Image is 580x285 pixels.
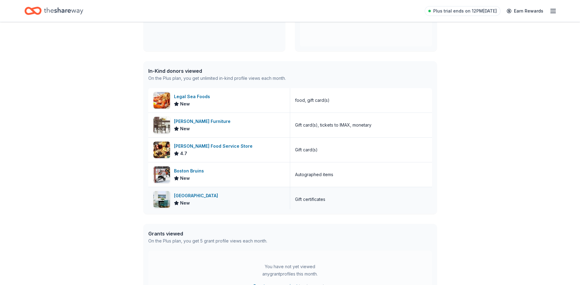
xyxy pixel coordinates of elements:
[295,121,371,129] div: Gift card(s), tickets to IMAX, monetary
[153,142,170,158] img: Image for Gordon Food Service Store
[180,150,187,157] span: 4.7
[174,118,233,125] div: [PERSON_NAME] Furniture
[174,167,206,175] div: Boston Bruins
[425,6,501,16] a: Plus trial ends on 12PM[DATE]
[148,67,286,75] div: In-Kind donors viewed
[433,7,497,15] span: Plus trial ends on 12PM[DATE]
[153,117,170,133] img: Image for Jordan's Furniture
[180,125,190,132] span: New
[153,166,170,183] img: Image for Boston Bruins
[24,4,83,18] a: Home
[174,93,212,100] div: Legal Sea Foods
[180,199,190,207] span: New
[295,196,325,203] div: Gift certificates
[174,142,255,150] div: [PERSON_NAME] Food Service Store
[180,100,190,108] span: New
[148,75,286,82] div: On the Plus plan, you get unlimited in-kind profile views each month.
[503,6,547,17] a: Earn Rewards
[174,192,220,199] div: [GEOGRAPHIC_DATA]
[252,263,328,278] div: You have not yet viewed any grant profiles this month.
[295,97,330,104] div: food, gift card(s)
[148,237,267,245] div: On the Plus plan, you get 5 grant profile views each month.
[295,146,318,154] div: Gift card(s)
[148,230,267,237] div: Grants viewed
[180,175,190,182] span: New
[153,92,170,109] img: Image for Legal Sea Foods
[153,191,170,208] img: Image for Harbor View Hotel
[295,171,333,178] div: Autographed items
